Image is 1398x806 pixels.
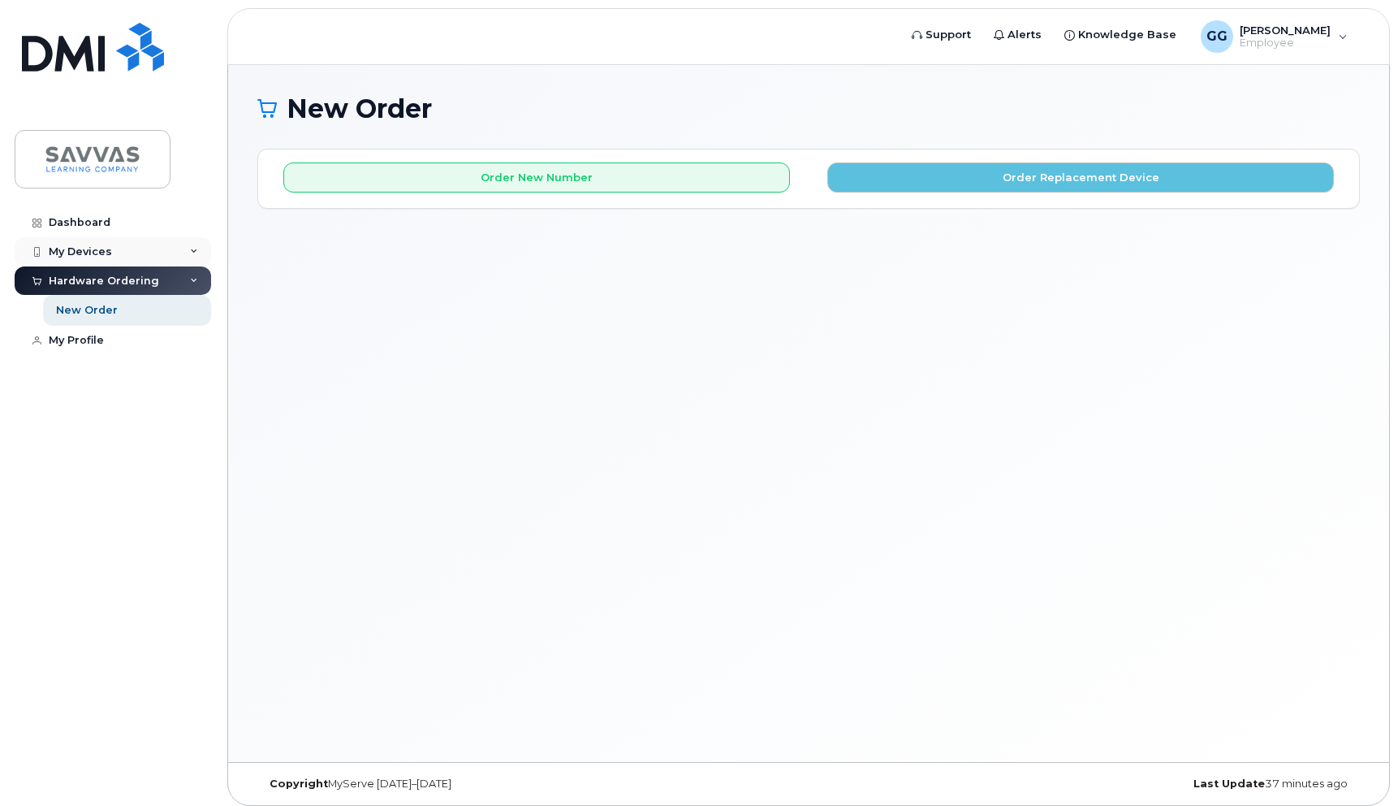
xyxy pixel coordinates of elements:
[827,162,1334,193] button: Order Replacement Device
[283,162,790,193] button: Order New Number
[1327,735,1386,794] iframe: Messenger Launcher
[1193,778,1265,790] strong: Last Update
[270,778,328,790] strong: Copyright
[257,778,625,791] div: MyServe [DATE]–[DATE]
[992,778,1360,791] div: 37 minutes ago
[257,94,1360,123] h1: New Order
